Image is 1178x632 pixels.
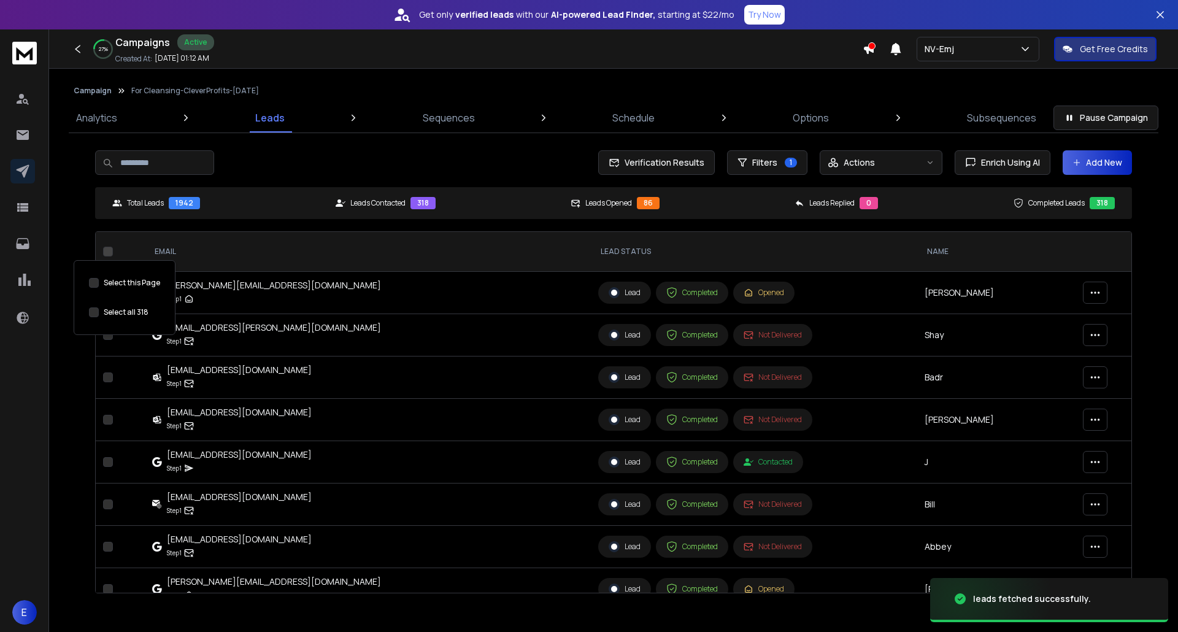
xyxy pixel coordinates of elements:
p: Step 1 [167,335,182,347]
button: Filters1 [727,150,807,175]
div: Lead [609,329,641,341]
button: Pause Campaign [1053,106,1158,130]
div: Lead [609,457,641,468]
p: Actions [844,156,875,169]
a: Leads [248,103,292,133]
td: [PERSON_NAME] [917,272,1076,314]
img: logo [12,42,37,64]
label: Select all 318 [104,307,148,317]
th: EMAIL [145,232,591,272]
td: [PERSON_NAME] [917,568,1076,611]
td: Abbey [917,526,1076,568]
div: 0 [860,197,878,209]
div: Completed [666,287,718,298]
p: [DATE] 01:12 AM [155,53,209,63]
span: Enrich Using AI [976,156,1040,169]
p: Leads [255,110,285,125]
div: leads fetched successfully. [973,593,1091,605]
a: Subsequences [960,103,1044,133]
p: Options [793,110,829,125]
p: Schedule [612,110,655,125]
p: Total Leads [127,198,164,208]
p: Step 1 [167,377,182,390]
p: Step 1 [167,589,182,601]
p: Try Now [748,9,781,21]
div: Lead [609,414,641,425]
div: Lead [609,541,641,552]
div: Opened [744,288,784,298]
td: [PERSON_NAME] [917,399,1076,441]
div: [EMAIL_ADDRESS][PERSON_NAME][DOMAIN_NAME] [167,322,381,334]
div: 318 [1090,197,1115,209]
div: 86 [637,197,660,209]
strong: AI-powered Lead Finder, [551,9,655,21]
p: Get Free Credits [1080,43,1148,55]
td: Badr [917,356,1076,399]
div: Completed [666,457,718,468]
div: Contacted [744,457,793,467]
div: Active [177,34,214,50]
p: Step 1 [167,420,182,432]
div: Not Delivered [744,542,802,552]
button: Enrich Using AI [955,150,1050,175]
p: Completed Leads [1028,198,1085,208]
th: NAME [917,232,1076,272]
td: Bill [917,484,1076,526]
p: Subsequences [967,110,1036,125]
div: [EMAIL_ADDRESS][DOMAIN_NAME] [167,533,312,545]
th: LEAD STATUS [591,232,917,272]
p: Leads Replied [809,198,855,208]
div: Opened [744,584,784,594]
button: Add New [1063,150,1132,175]
p: Created At: [115,54,152,64]
div: Lead [609,584,641,595]
a: Options [785,103,836,133]
div: Not Delivered [744,499,802,509]
h1: Campaigns [115,35,170,50]
div: Not Delivered [744,372,802,382]
span: Verification Results [620,156,704,169]
div: Not Delivered [744,330,802,340]
div: Completed [666,541,718,552]
div: Not Delivered [744,415,802,425]
p: Sequences [423,110,475,125]
button: E [12,600,37,625]
button: Campaign [74,86,112,96]
td: J [917,441,1076,484]
div: Completed [666,372,718,383]
p: 27 % [99,45,108,53]
div: [EMAIL_ADDRESS][DOMAIN_NAME] [167,491,312,503]
button: Verification Results [598,150,715,175]
p: Step 1 [167,547,182,559]
a: Schedule [605,103,662,133]
div: [EMAIL_ADDRESS][DOMAIN_NAME] [167,364,312,376]
a: Analytics [69,103,125,133]
button: Try Now [744,5,785,25]
div: 1942 [169,197,200,209]
div: Lead [609,372,641,383]
p: Leads Opened [585,198,632,208]
div: [PERSON_NAME][EMAIL_ADDRESS][DOMAIN_NAME] [167,576,381,588]
p: NV-Emj [925,43,959,55]
a: Sequences [415,103,482,133]
div: [PERSON_NAME][EMAIL_ADDRESS][DOMAIN_NAME] [167,279,381,291]
span: 1 [785,158,797,168]
button: Get Free Credits [1054,37,1157,61]
div: Lead [609,499,641,510]
p: Leads Contacted [350,198,406,208]
div: Completed [666,584,718,595]
div: [EMAIL_ADDRESS][DOMAIN_NAME] [167,406,312,418]
td: Shay [917,314,1076,356]
div: Completed [666,414,718,425]
div: 318 [410,197,436,209]
strong: verified leads [455,9,514,21]
label: Select this Page [104,278,160,288]
span: Filters [752,156,777,169]
p: Get only with our starting at $22/mo [419,9,734,21]
p: Step 1 [167,462,182,474]
div: Completed [666,499,718,510]
div: Lead [609,287,641,298]
div: [EMAIL_ADDRESS][DOMAIN_NAME] [167,449,312,461]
